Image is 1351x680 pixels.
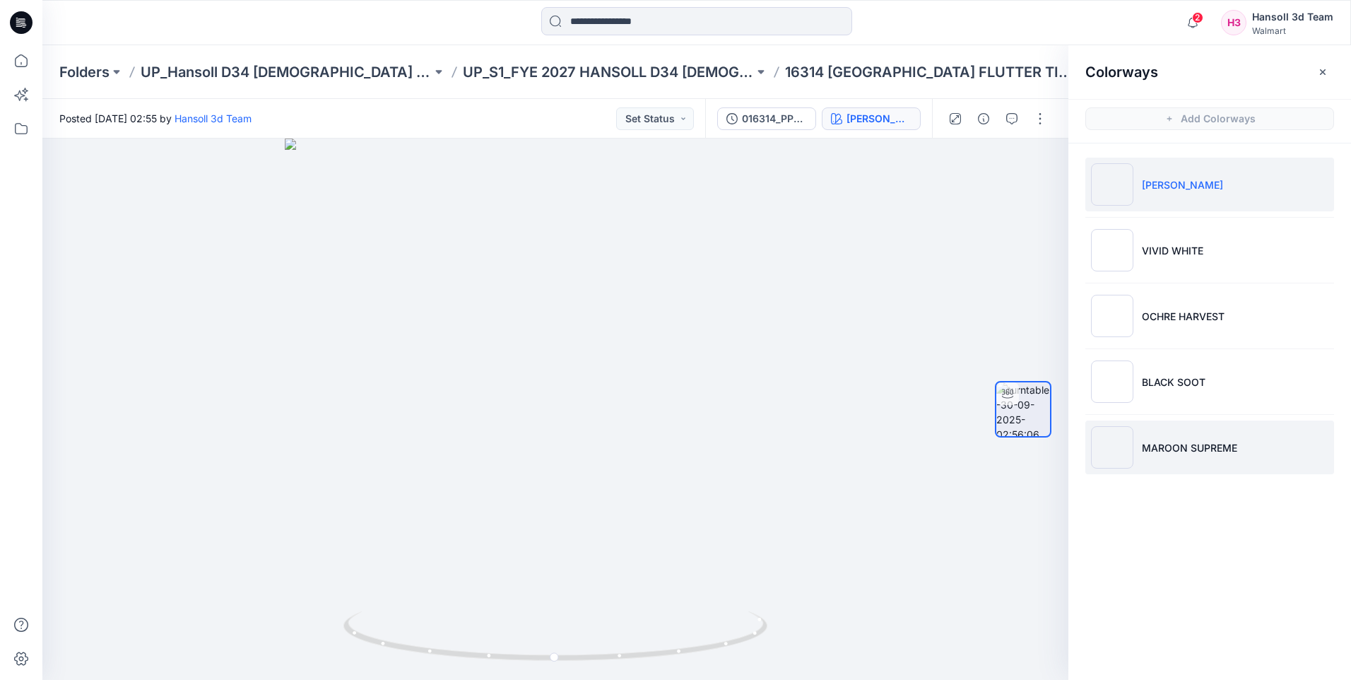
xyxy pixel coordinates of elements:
[742,111,807,127] div: 016314_PP_MISSY SQUARE NECK TIERED MINI
[785,62,1076,82] p: 16314 [GEOGRAPHIC_DATA] FLUTTER TIER DRESS MINI INT
[1091,229,1133,271] img: VIVID WHITE
[141,62,432,82] a: UP_Hansoll D34 [DEMOGRAPHIC_DATA] Dresses
[1142,177,1223,192] p: [PERSON_NAME]
[1142,243,1203,258] p: VIVID WHITE
[1142,309,1225,324] p: OCHRE HARVEST
[59,111,252,126] span: Posted [DATE] 02:55 by
[822,107,921,130] button: [PERSON_NAME]
[972,107,995,130] button: Details
[175,112,252,124] a: Hansoll 3d Team
[1252,25,1333,36] div: Walmart
[996,382,1050,436] img: turntable-30-09-2025-02:56:06
[846,111,912,127] div: ROSE DE FLAMANT
[1091,426,1133,469] img: MAROON SUPREME
[717,107,816,130] button: 016314_PP_MISSY SQUARE NECK TIERED MINI
[1142,440,1237,455] p: MAROON SUPREME
[1192,12,1203,23] span: 2
[1085,64,1158,81] h2: Colorways
[1221,10,1246,35] div: H3
[463,62,754,82] a: UP_S1_FYE 2027 HANSOLL D34 [DEMOGRAPHIC_DATA] DRESSES
[1142,375,1205,389] p: BLACK SOOT
[1252,8,1333,25] div: Hansoll 3d Team
[59,62,110,82] a: Folders
[1091,163,1133,206] img: ROSE DE FLAMANT
[1091,360,1133,403] img: BLACK SOOT
[1091,295,1133,337] img: OCHRE HARVEST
